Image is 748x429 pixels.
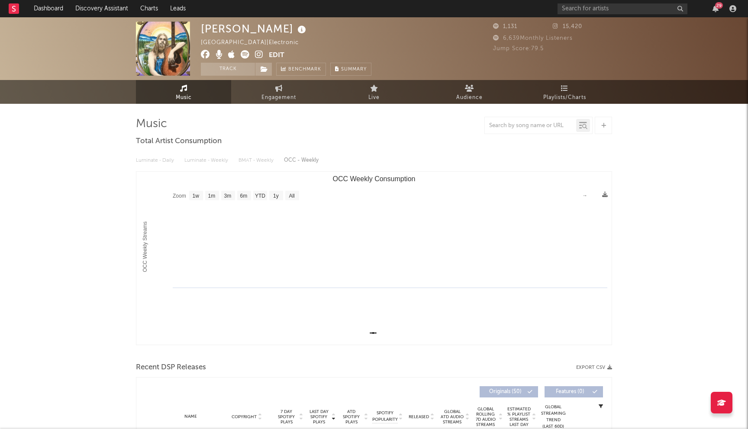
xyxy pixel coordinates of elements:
[715,2,723,9] div: 29
[208,193,216,199] text: 1m
[193,193,200,199] text: 1w
[142,221,148,272] text: OCC Weekly Streams
[201,22,308,36] div: [PERSON_NAME]
[582,192,587,198] text: →
[261,93,296,103] span: Engagement
[288,64,321,75] span: Benchmark
[485,389,525,394] span: Originals ( 50 )
[553,24,582,29] span: 15,420
[176,93,192,103] span: Music
[545,386,603,397] button: Features(0)
[474,407,497,427] span: Global Rolling 7D Audio Streams
[333,175,416,182] text: OCC Weekly Consumption
[493,35,573,41] span: 6,639 Monthly Listeners
[289,193,294,199] text: All
[409,414,429,419] span: Released
[550,389,590,394] span: Features ( 0 )
[240,193,248,199] text: 6m
[543,93,586,103] span: Playlists/Charts
[224,193,232,199] text: 3m
[341,67,367,72] span: Summary
[201,63,255,76] button: Track
[173,193,186,199] text: Zoom
[136,80,231,104] a: Music
[136,362,206,373] span: Recent DSP Releases
[326,80,422,104] a: Live
[276,63,326,76] a: Benchmark
[485,122,576,129] input: Search by song name or URL
[440,409,464,425] span: Global ATD Audio Streams
[372,410,398,423] span: Spotify Popularity
[275,409,298,425] span: 7 Day Spotify Plays
[480,386,538,397] button: Originals(50)
[493,46,544,51] span: Jump Score: 79.5
[255,193,265,199] text: YTD
[713,5,719,12] button: 29
[558,3,687,14] input: Search for artists
[136,136,222,147] span: Total Artist Consumption
[273,193,279,199] text: 1y
[330,63,371,76] button: Summary
[493,24,517,29] span: 1,131
[136,172,612,345] svg: OCC Weekly Consumption
[507,407,531,427] span: Estimated % Playlist Streams Last Day
[456,93,483,103] span: Audience
[162,413,219,420] div: Name
[201,38,309,48] div: [GEOGRAPHIC_DATA] | Electronic
[269,50,284,61] button: Edit
[368,93,380,103] span: Live
[517,80,612,104] a: Playlists/Charts
[307,409,330,425] span: Last Day Spotify Plays
[340,409,363,425] span: ATD Spotify Plays
[232,414,257,419] span: Copyright
[576,365,612,370] button: Export CSV
[231,80,326,104] a: Engagement
[422,80,517,104] a: Audience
